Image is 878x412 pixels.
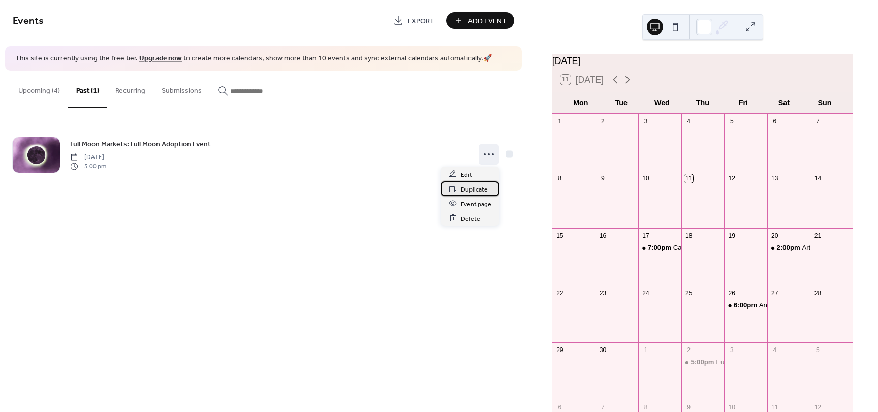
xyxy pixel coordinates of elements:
div: Art in the Park at Newcom Park [767,243,810,252]
div: 28 [813,289,822,297]
span: Duplicate [461,184,488,195]
button: Past (1) [68,71,107,108]
span: [DATE] [70,152,106,162]
div: 7 [813,117,822,125]
div: Sat [764,92,804,113]
span: 5:00pm [691,358,716,367]
div: 23 [599,289,607,297]
div: 8 [555,174,564,183]
div: Tue [601,92,642,113]
span: 2:00pm [777,243,802,252]
div: 6 [770,117,779,125]
span: Delete [461,213,480,224]
div: 8 [642,403,650,411]
div: Eudora Taproom Fundraiser [716,358,799,367]
div: 20 [770,232,779,240]
div: 11 [684,174,693,183]
span: Event page [461,199,491,209]
div: Eudora Taproom Fundraiser [681,358,725,367]
div: 4 [684,117,693,125]
span: 5:00 pm [70,162,106,171]
div: 7 [599,403,607,411]
div: 1 [555,117,564,125]
div: 9 [599,174,607,183]
div: 13 [770,174,779,183]
span: 7:00pm [648,243,673,252]
span: Edit [461,169,472,180]
div: 19 [728,232,736,240]
div: 30 [599,346,607,355]
a: Upgrade now [139,52,182,66]
div: 1 [642,346,650,355]
div: 2 [599,117,607,125]
span: Full Moon Markets: Full Moon Adoption Event [70,139,211,149]
div: 18 [684,232,693,240]
span: 6:00pm [734,301,759,310]
button: Recurring [107,71,153,107]
span: Events [13,11,44,31]
div: 24 [642,289,650,297]
div: 4 [770,346,779,355]
div: Anniversary Pawty & Cookout [724,301,767,310]
div: 12 [728,174,736,183]
div: 5 [728,117,736,125]
div: 25 [684,289,693,297]
div: Sun [804,92,845,113]
div: Cat Trivia Night [638,243,681,252]
button: Add Event [446,12,514,29]
div: Cat Trivia Night [673,243,719,252]
div: Anniversary Pawty & Cookout [759,301,848,310]
div: 10 [728,403,736,411]
div: 14 [813,174,822,183]
div: Mon [560,92,601,113]
div: 3 [642,117,650,125]
button: Upcoming (4) [10,71,68,107]
div: 27 [770,289,779,297]
div: 5 [813,346,822,355]
div: 26 [728,289,736,297]
a: Export [386,12,442,29]
div: Wed [642,92,682,113]
div: 10 [642,174,650,183]
div: 21 [813,232,822,240]
div: 29 [555,346,564,355]
span: This site is currently using the free tier. to create more calendars, show more than 10 events an... [15,54,492,64]
div: 2 [684,346,693,355]
div: Fri [723,92,764,113]
div: 9 [684,403,693,411]
div: 16 [599,232,607,240]
div: 6 [555,403,564,411]
div: [DATE] [552,54,853,68]
div: 15 [555,232,564,240]
a: Full Moon Markets: Full Moon Adoption Event [70,138,211,150]
div: 3 [728,346,736,355]
div: Thu [682,92,723,113]
div: 11 [770,403,779,411]
button: Submissions [153,71,210,107]
span: Add Event [468,16,507,26]
div: 12 [813,403,822,411]
span: Export [407,16,434,26]
div: 22 [555,289,564,297]
div: 17 [642,232,650,240]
